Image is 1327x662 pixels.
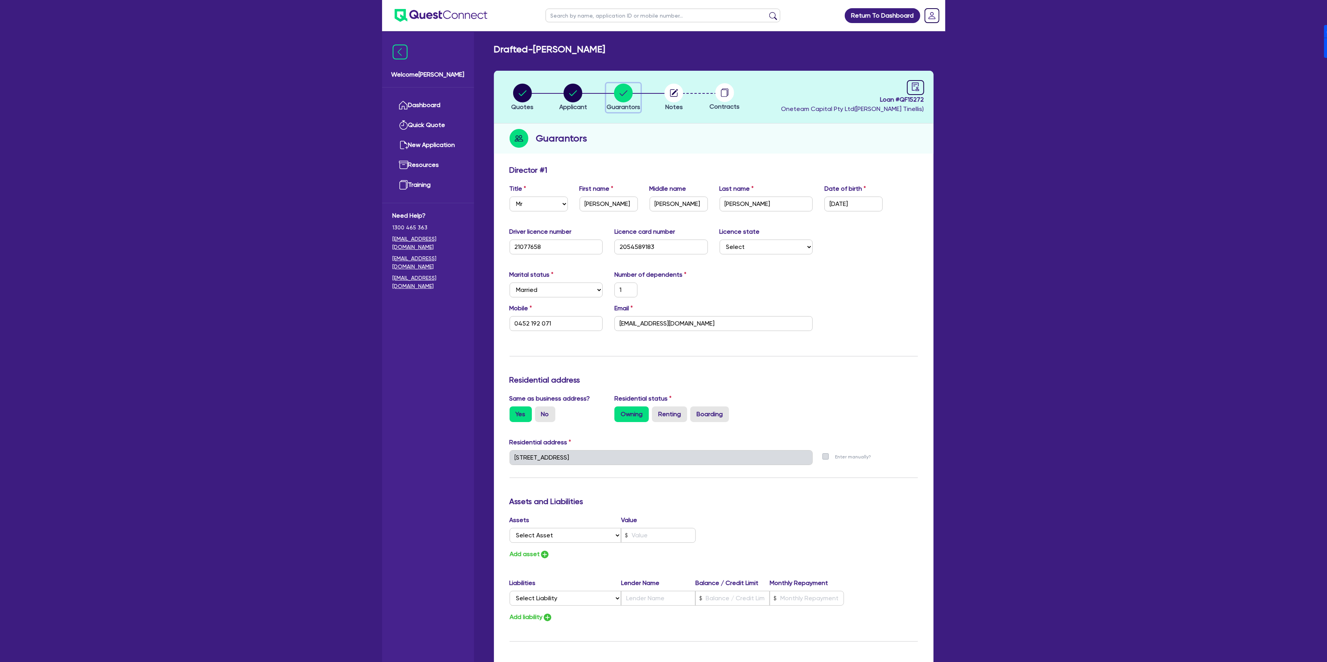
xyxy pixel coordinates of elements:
a: Return To Dashboard [845,8,920,23]
label: Email [614,304,633,313]
a: Dropdown toggle [922,5,942,26]
a: Quick Quote [393,115,463,135]
img: quest-connect-logo-blue [395,9,487,22]
h2: Guarantors [536,131,587,145]
label: Date of birth [824,184,866,193]
span: Guarantors [607,103,640,111]
input: Value [621,528,696,543]
input: DD / MM / YYYY [824,197,883,211]
label: Owning [614,406,649,422]
button: Add asset [510,549,550,560]
img: new-application [399,140,408,150]
button: Applicant [559,83,587,112]
a: [EMAIL_ADDRESS][DOMAIN_NAME] [393,254,463,271]
label: Boarding [690,406,729,422]
label: Residential address [510,438,571,447]
input: Search by name, application ID or mobile number... [546,9,780,22]
label: Balance / Credit Limit [695,578,770,588]
label: Lender Name [621,578,695,588]
a: [EMAIL_ADDRESS][DOMAIN_NAME] [393,274,463,290]
img: quick-quote [399,120,408,130]
h2: Drafted - [PERSON_NAME] [494,44,605,55]
img: icon-add [540,550,549,559]
label: Monthly Repayment [770,578,844,588]
a: Training [393,175,463,195]
img: training [399,180,408,190]
img: icon-menu-close [393,45,408,59]
span: Loan # QF15272 [781,95,924,104]
label: Title [510,184,526,193]
span: Quotes [512,103,534,111]
button: Notes [664,83,684,112]
label: Marital status [510,270,554,279]
span: Welcome [PERSON_NAME] [391,70,465,79]
span: Oneteam Capital Pty Ltd ( [PERSON_NAME] Tinellis ) [781,105,924,113]
a: New Application [393,135,463,155]
h3: Residential address [510,375,918,385]
label: Residential status [614,394,672,403]
a: Dashboard [393,95,463,115]
h3: Director # 1 [510,165,548,175]
label: Last name [720,184,754,193]
h3: Assets and Liabilities [510,497,918,506]
input: Monthly Repayment [770,591,844,606]
label: Liabilities [510,578,621,588]
img: icon-add [543,613,552,622]
label: Assets [510,515,621,525]
button: Quotes [511,83,534,112]
button: Guarantors [606,83,641,112]
label: Licence card number [614,227,675,236]
input: Lender Name [621,591,695,606]
input: Balance / Credit Limit [695,591,770,606]
label: First name [580,184,614,193]
span: audit [911,82,920,91]
label: Renting [652,406,687,422]
label: Mobile [510,304,532,313]
span: 1300 465 363 [393,224,463,232]
span: Need Help? [393,211,463,220]
label: Licence state [720,227,760,236]
a: [EMAIL_ADDRESS][DOMAIN_NAME] [393,235,463,251]
label: Value [621,515,637,525]
a: Resources [393,155,463,175]
label: Yes [510,406,532,422]
a: audit [907,80,924,95]
span: Applicant [559,103,587,111]
label: Driver licence number [510,227,572,236]
label: Middle name [650,184,686,193]
label: No [535,406,555,422]
label: Enter manually? [835,453,871,461]
label: Same as business address? [510,394,590,403]
img: resources [399,160,408,170]
span: Contracts [709,103,740,110]
img: step-icon [510,129,528,148]
span: Notes [665,103,683,111]
button: Add liability [510,612,553,623]
label: Number of dependents [614,270,686,279]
